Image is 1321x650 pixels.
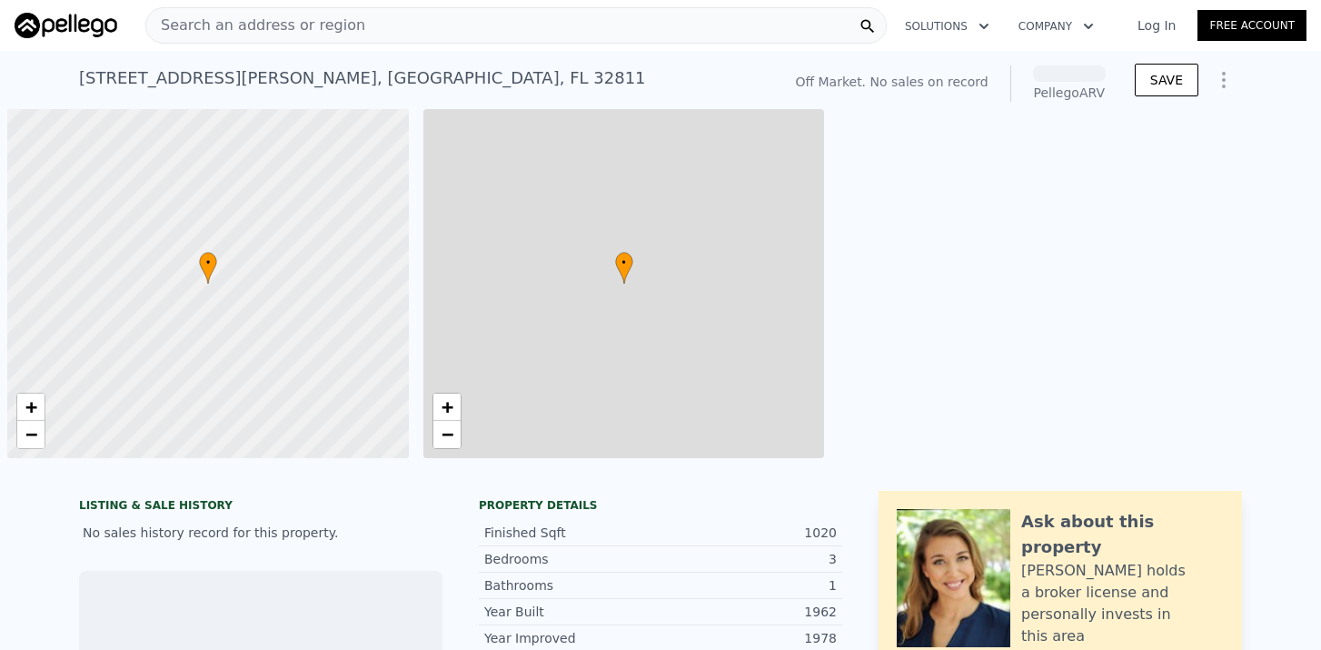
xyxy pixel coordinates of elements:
div: Ask about this property [1021,509,1224,560]
a: Zoom in [17,394,45,421]
a: Free Account [1197,10,1306,41]
a: Zoom in [433,394,461,421]
div: 1 [660,576,837,595]
div: Year Built [484,603,660,621]
a: Zoom out [433,421,461,448]
div: • [615,252,633,284]
div: 1962 [660,603,837,621]
div: [STREET_ADDRESS][PERSON_NAME] , [GEOGRAPHIC_DATA] , FL 32811 [79,65,646,91]
div: Year Improved [484,629,660,647]
button: SAVE [1135,64,1198,96]
div: • [199,252,217,284]
a: Log In [1116,16,1197,35]
div: No sales history record for this property. [79,516,442,549]
button: Show Options [1206,62,1242,98]
span: − [25,423,37,445]
div: Off Market. No sales on record [795,73,988,91]
div: 1020 [660,524,837,542]
span: + [25,395,37,418]
button: Company [1004,10,1108,43]
div: LISTING & SALE HISTORY [79,498,442,516]
div: Pellego ARV [1033,84,1106,102]
button: Solutions [890,10,1004,43]
span: − [441,423,452,445]
a: Zoom out [17,421,45,448]
div: 3 [660,550,837,568]
span: • [615,255,633,271]
div: Property details [479,498,842,513]
span: • [199,255,217,271]
span: + [441,395,452,418]
div: 1978 [660,629,837,647]
div: Finished Sqft [484,524,660,542]
img: Pellego [15,13,117,38]
div: Bathrooms [484,576,660,595]
div: Bedrooms [484,550,660,568]
span: Search an address or region [146,15,365,36]
div: [PERSON_NAME] holds a broker license and personally invests in this area [1021,560,1224,647]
